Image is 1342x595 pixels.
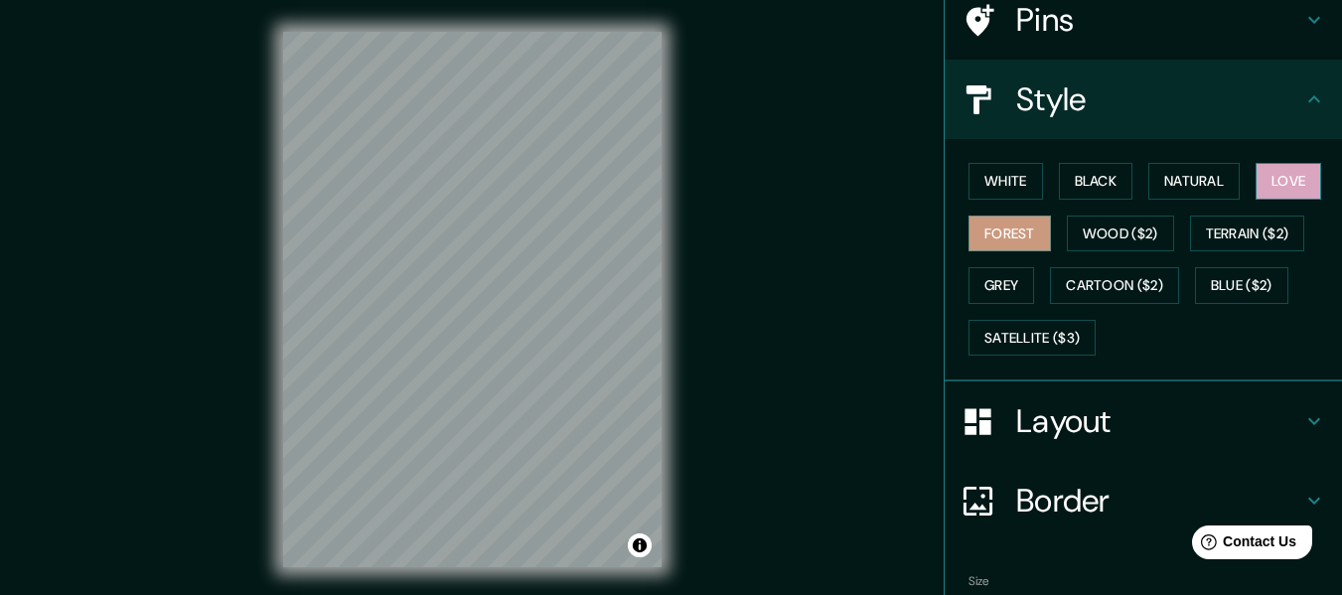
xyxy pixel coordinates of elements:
[1016,481,1302,521] h4: Border
[1195,267,1288,304] button: Blue ($2)
[945,381,1342,461] div: Layout
[283,32,662,567] canvas: Map
[945,60,1342,139] div: Style
[1190,216,1305,252] button: Terrain ($2)
[1148,163,1240,200] button: Natural
[628,533,652,557] button: Toggle attribution
[1165,518,1320,573] iframe: Help widget launcher
[969,216,1051,252] button: Forest
[969,163,1043,200] button: White
[945,461,1342,540] div: Border
[1050,267,1179,304] button: Cartoon ($2)
[969,267,1034,304] button: Grey
[1059,163,1133,200] button: Black
[1016,79,1302,119] h4: Style
[1016,401,1302,441] h4: Layout
[969,573,989,590] label: Size
[1067,216,1174,252] button: Wood ($2)
[1256,163,1321,200] button: Love
[969,320,1096,357] button: Satellite ($3)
